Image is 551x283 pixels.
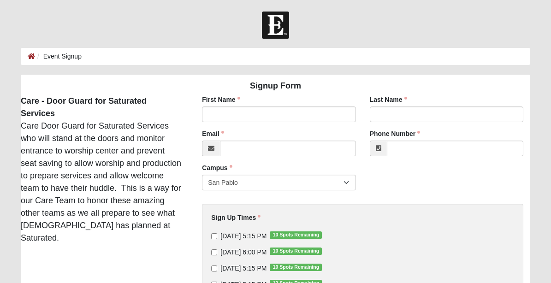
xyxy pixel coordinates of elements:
span: 10 Spots Remaining [270,248,322,255]
li: Event Signup [35,52,82,61]
label: Email [202,129,224,138]
span: [DATE] 6:00 PM [220,248,267,256]
label: Last Name [370,95,407,104]
input: [DATE] 5:15 PM10 Spots Remaining [211,265,217,271]
label: Phone Number [370,129,421,138]
span: [DATE] 5:15 PM [220,265,267,272]
input: [DATE] 6:00 PM10 Spots Remaining [211,249,217,255]
label: First Name [202,95,240,104]
span: 10 Spots Remaining [270,231,322,239]
span: [DATE] 5:15 PM [220,232,267,240]
span: 10 Spots Remaining [270,264,322,271]
img: Church of Eleven22 Logo [262,12,289,39]
div: Care Door Guard for Saturated Services who will stand at the doors and monitor entrance to worshi... [14,95,188,244]
label: Sign Up Times [211,213,261,222]
input: [DATE] 5:15 PM10 Spots Remaining [211,233,217,239]
label: Campus [202,163,232,172]
strong: Care - Door Guard for Saturated Services [21,96,147,118]
h4: Signup Form [21,81,530,91]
